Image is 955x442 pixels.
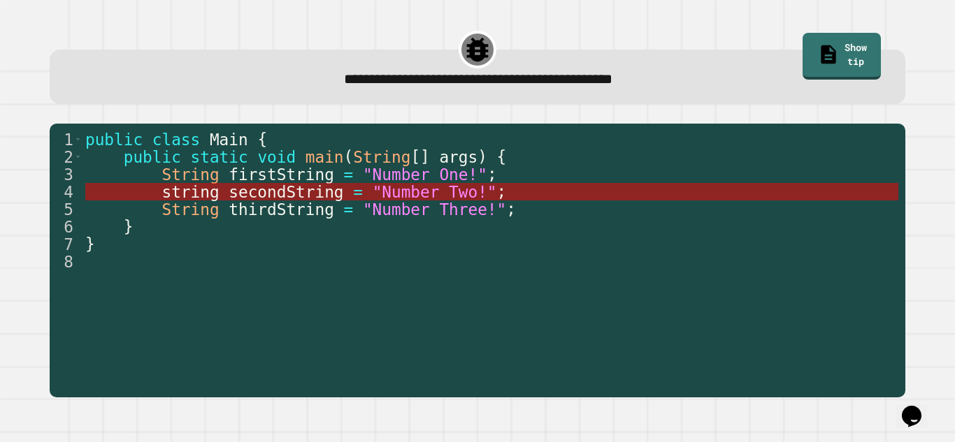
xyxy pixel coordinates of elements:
span: firstString [229,165,334,184]
span: main [306,148,344,166]
span: public [85,131,143,149]
span: static [191,148,248,166]
span: class [152,131,200,149]
span: String [353,148,410,166]
div: 7 [50,235,82,253]
div: 1 [50,131,82,148]
div: 3 [50,165,82,183]
span: "Number Two!" [373,183,497,201]
span: = [353,183,363,201]
div: 2 [50,148,82,165]
span: = [344,165,354,184]
span: "Number Three!" [363,200,506,219]
span: string [161,183,219,201]
span: Main [210,131,248,149]
span: Toggle code folding, rows 1 through 7 [74,131,82,148]
span: public [124,148,181,166]
span: String [161,165,219,184]
div: 4 [50,183,82,200]
span: secondString [229,183,343,201]
span: void [257,148,296,166]
span: = [344,200,354,219]
div: 5 [50,200,82,218]
a: Show tip [803,33,881,80]
div: 8 [50,253,82,270]
span: String [161,200,219,219]
div: 6 [50,218,82,235]
span: "Number One!" [363,165,487,184]
iframe: chat widget [896,386,941,428]
span: args [439,148,477,166]
span: Toggle code folding, rows 2 through 6 [74,148,82,165]
span: thirdString [229,200,334,219]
